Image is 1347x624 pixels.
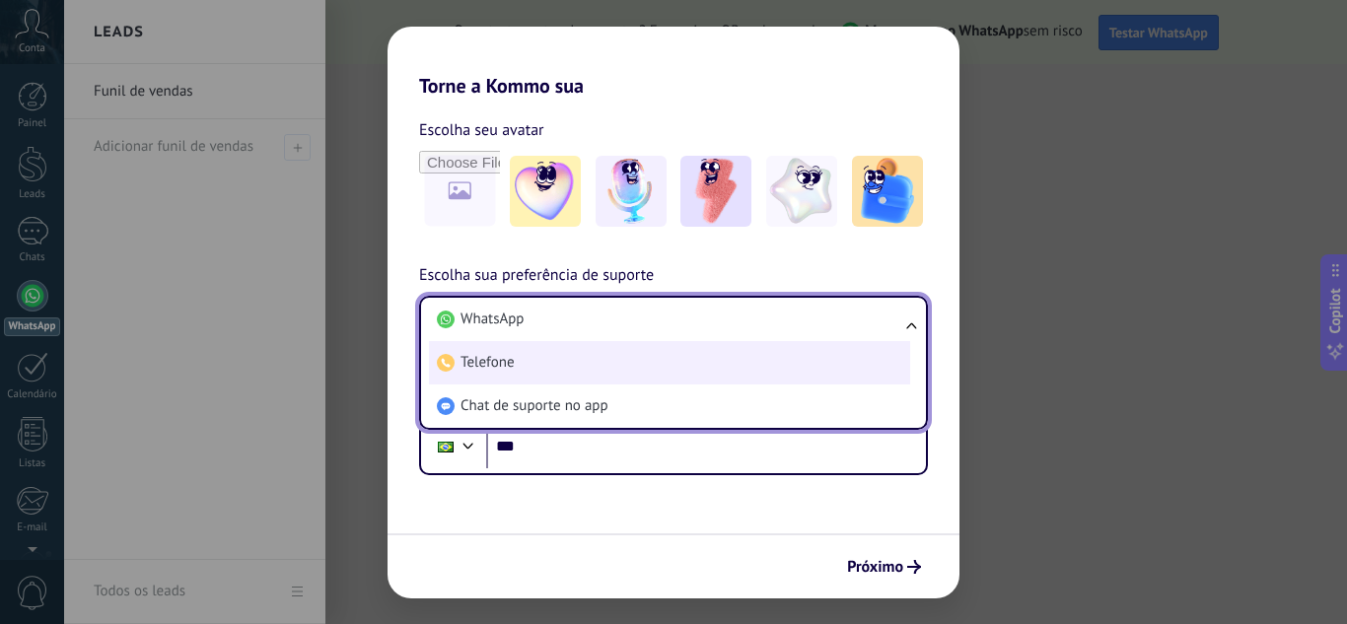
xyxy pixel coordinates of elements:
img: -4.jpeg [766,156,837,227]
span: Escolha seu avatar [419,117,544,143]
div: Brazil: + 55 [427,426,464,467]
img: -3.jpeg [680,156,751,227]
span: Telefone [461,353,515,373]
span: WhatsApp [461,310,524,329]
span: Escolha sua preferência de suporte [419,263,654,289]
span: Chat de suporte no app [461,396,608,416]
button: Próximo [838,550,930,584]
span: Próximo [847,560,903,574]
img: -1.jpeg [510,156,581,227]
img: -2.jpeg [596,156,667,227]
img: -5.jpeg [852,156,923,227]
h2: Torne a Kommo sua [388,27,959,98]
